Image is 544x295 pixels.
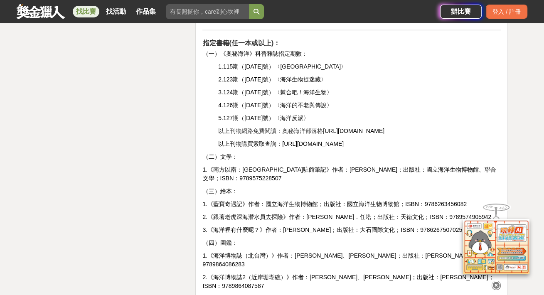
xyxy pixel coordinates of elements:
span: 3.124期（[DATE]號）〈棘合吧！海洋生物〉 [218,89,332,96]
span: 3.《海洋裡有什麼呢？》作者：[PERSON_NAME]；出版社：大石國際文化；ISBN：9786267507025 [202,226,462,233]
span: 2.《跟著老虎深海潛水員去探險》作者：[PERSON_NAME]．任塔；出版社：天衛文化；ISBN：9789574905942 [202,214,491,220]
span: 5.127期（[DATE]號）〈海洋反派〉 [218,115,309,121]
span: （四）圖鑑： [202,239,237,246]
a: 找活動 [103,6,129,17]
div: 登入 / 註冊 [486,5,527,19]
a: 辦比賽 [440,5,482,19]
img: d2146d9a-e6f6-4337-9592-8cefde37ba6b.png [463,219,529,274]
a: [URL][DOMAIN_NAME] [323,128,384,134]
span: 以上刊物購買索取查詢： [218,140,282,147]
p: 以上刊物網路免費閱讀：奧秘海洋部落格 [218,127,501,135]
span: 2.123期（[DATE]號）〈海洋生物捉迷藏〉 [218,76,327,83]
input: 有長照挺你，care到心坎裡！青春出手，拍出照顧 影音徵件活動 [166,4,249,19]
span: 1.《海洋博物誌（北台灣）》作者：[PERSON_NAME]、[PERSON_NAME]；出版社：[PERSON_NAME]；ISBN：9789864086283 [202,252,498,268]
span: 4.126期（[DATE]號）〈海洋的不老與傳說〉 [218,102,332,108]
a: 作品集 [133,6,159,17]
span: （一）《奧秘海洋》科普雜誌指定期數： [202,50,307,57]
a: [URL][DOMAIN_NAME] [282,140,344,147]
strong: 指定書籍(任一本或以上)： [202,39,280,47]
span: 1.《南方以南：[GEOGRAPHIC_DATA]駐館筆記》作者：[PERSON_NAME]；出版社：國立海洋生物博物館、聯合文學；ISBN：9789575228507 [202,166,496,182]
span: 1.《藍寶奇遇記》作者：國立海洋生物博物館；出版社：國立海洋生物博物館；ISBN：9786263456082 [202,201,467,207]
span: 1.115期（[DATE]號）〈[GEOGRAPHIC_DATA]〉 [218,63,347,70]
span: （三）繪本： [202,188,237,194]
span: （二）文學： [202,153,237,160]
span: 2.《海洋博物誌2（近岸珊瑚礁）》作者：[PERSON_NAME]、[PERSON_NAME]；出版社：[PERSON_NAME]；ISBN：9789864087587 [202,274,494,289]
a: 找比賽 [73,6,99,17]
